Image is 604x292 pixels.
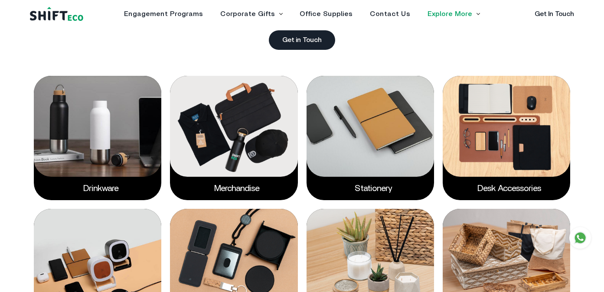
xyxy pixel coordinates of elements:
a: Get in Touch [269,30,335,50]
a: Get In Touch [535,10,574,17]
a: Explore More [428,10,472,17]
img: desk-accessories.png [443,76,570,177]
a: Desk accessories [477,184,535,193]
a: Engagement Programs [124,10,203,17]
a: Corporate Gifts [220,10,275,17]
a: Contact Us [370,10,410,17]
a: Merchandise [214,184,253,193]
img: Drinkware.png [34,76,161,177]
a: Office Supplies [300,10,353,17]
img: Merchandise.png [170,76,297,177]
img: stationary.png [307,76,434,177]
a: Stationery [355,184,386,193]
a: Drinkware [83,184,112,193]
